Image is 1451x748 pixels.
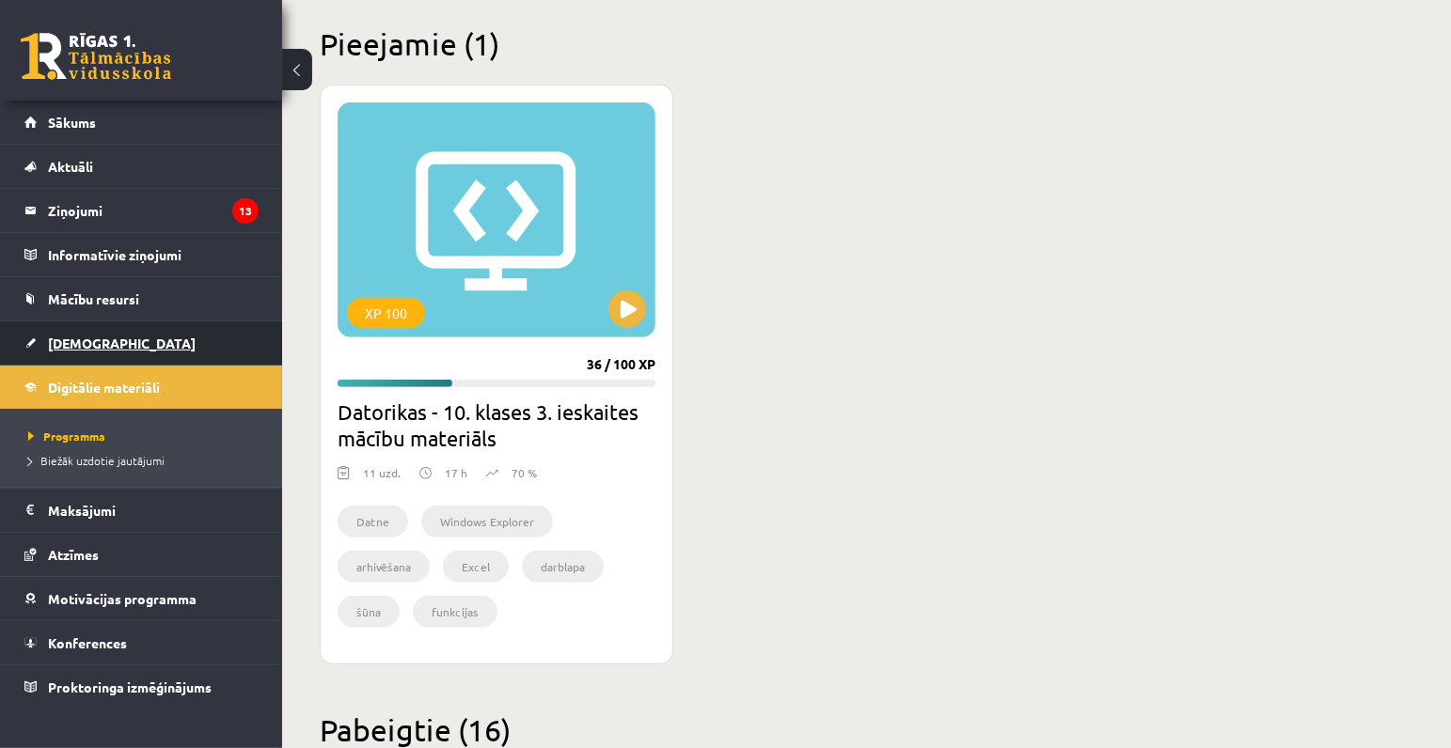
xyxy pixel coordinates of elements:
[232,198,259,224] i: 13
[24,277,259,320] a: Mācību resursi
[21,33,171,80] a: Rīgas 1. Tālmācības vidusskola
[320,25,1413,62] h2: Pieejamie (1)
[363,464,401,492] div: 11 uzd.
[48,290,139,307] span: Mācību resursi
[24,233,259,276] a: Informatīvie ziņojumi
[338,551,430,583] li: arhivēšana
[24,101,259,144] a: Sākums
[24,621,259,664] a: Konferences
[522,551,604,583] li: darblapa
[24,533,259,576] a: Atzīmes
[338,596,400,628] li: šūna
[48,158,93,175] span: Aktuāli
[28,429,105,444] span: Programma
[24,577,259,620] a: Motivācijas programma
[28,453,165,468] span: Biežāk uzdotie jautājumi
[445,464,467,481] p: 17 h
[48,678,212,695] span: Proktoringa izmēģinājums
[24,145,259,188] a: Aktuāli
[48,590,197,607] span: Motivācijas programma
[512,464,537,481] p: 70 %
[24,189,259,232] a: Ziņojumi13
[48,335,196,351] span: [DEMOGRAPHIC_DATA]
[338,398,655,451] h2: Datorikas - 10. klases 3. ieskaites mācību materiāls
[24,321,259,365] a: [DEMOGRAPHIC_DATA]
[48,189,259,232] legend: Ziņojumi
[48,634,127,651] span: Konferences
[24,665,259,709] a: Proktoringa izmēģinājums
[48,114,96,131] span: Sākums
[48,489,259,532] legend: Maksājumi
[421,506,553,538] li: Windows Explorer
[28,452,263,469] a: Biežāk uzdotie jautājumi
[443,551,509,583] li: Excel
[24,489,259,532] a: Maksājumi
[320,711,1413,748] h2: Pabeigtie (16)
[24,366,259,409] a: Digitālie materiāli
[347,298,425,328] div: XP 100
[28,428,263,444] a: Programma
[48,379,160,396] span: Digitālie materiāli
[48,233,259,276] legend: Informatīvie ziņojumi
[338,506,408,538] li: Datne
[48,546,99,563] span: Atzīmes
[413,596,497,628] li: funkcijas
